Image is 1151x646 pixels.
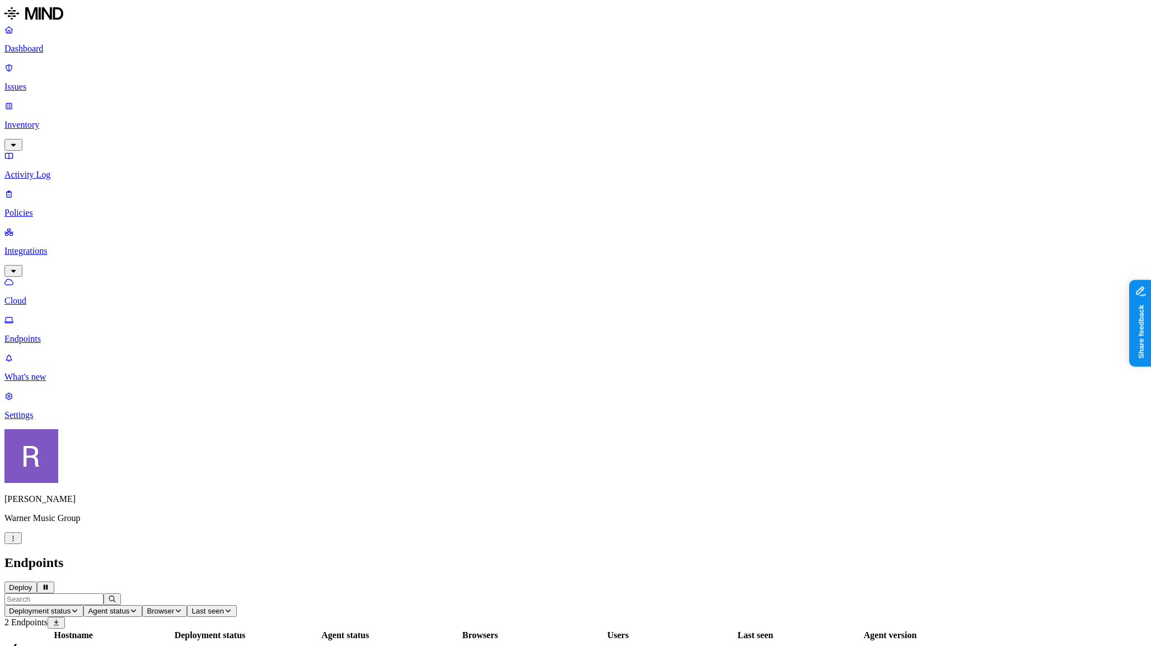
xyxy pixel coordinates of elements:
p: Issues [4,82,1147,92]
p: Settings [4,410,1147,420]
a: Settings [4,391,1147,420]
p: Integrations [4,246,1147,256]
a: Integrations [4,227,1147,275]
div: Agent version [824,630,957,640]
p: Cloud [4,296,1147,306]
span: Agent status [88,607,129,615]
a: Policies [4,189,1147,218]
div: Hostname [6,630,141,640]
button: Deploy [4,582,37,593]
p: What's new [4,372,1147,382]
span: Browser [147,607,174,615]
a: MIND [4,4,1147,25]
img: MIND [4,4,63,22]
div: Agent status [279,630,411,640]
a: Dashboard [4,25,1147,54]
p: Warner Music Group [4,513,1147,523]
p: Inventory [4,120,1147,130]
div: Last seen [689,630,822,640]
p: Dashboard [4,44,1147,54]
input: Search [4,593,104,605]
span: Last seen [191,607,224,615]
a: Cloud [4,277,1147,306]
a: Inventory [4,101,1147,149]
div: Users [549,630,687,640]
span: 2 Endpoints [4,617,48,627]
div: Browsers [414,630,547,640]
p: Endpoints [4,334,1147,344]
a: Endpoints [4,315,1147,344]
span: Deployment status [9,607,71,615]
p: Policies [4,208,1147,218]
div: Deployment status [143,630,277,640]
a: Activity Log [4,151,1147,180]
p: Activity Log [4,170,1147,180]
a: Issues [4,63,1147,92]
h2: Endpoints [4,555,1147,570]
a: What's new [4,353,1147,382]
img: Rich Thompson [4,429,58,483]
